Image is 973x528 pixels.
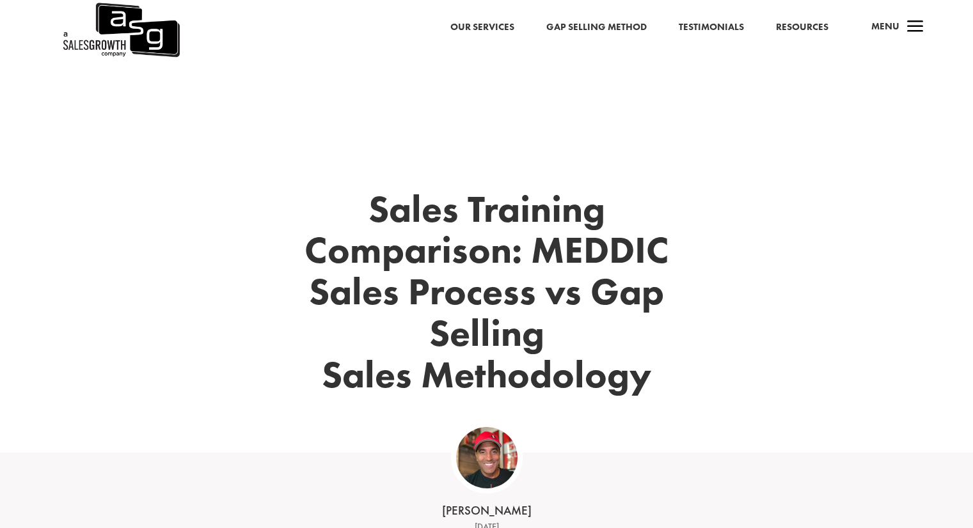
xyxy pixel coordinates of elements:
[903,15,928,40] span: a
[450,19,514,36] a: Our Services
[289,502,685,520] div: [PERSON_NAME]
[871,20,899,33] span: Menu
[776,19,828,36] a: Resources
[546,19,647,36] a: Gap Selling Method
[276,189,698,401] h1: Sales Training Comparison: MEDDIC Sales Process vs Gap Selling Sales Methodology
[456,427,518,488] img: ASG Co_alternate lockup (1)
[679,19,744,36] a: Testimonials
